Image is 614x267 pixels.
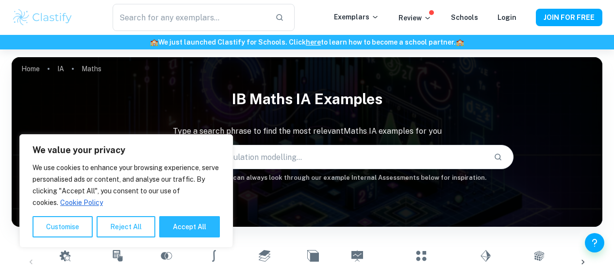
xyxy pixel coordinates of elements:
p: Exemplars [334,12,379,22]
span: 🏫 [150,38,158,46]
p: We value your privacy [33,144,220,156]
a: Schools [451,14,478,21]
img: Clastify logo [12,8,73,27]
button: Search [490,149,506,165]
p: We use cookies to enhance your browsing experience, serve personalised ads or content, and analys... [33,162,220,208]
p: Type a search phrase to find the most relevant Maths IA examples for you [12,126,602,137]
a: Login [498,14,516,21]
h6: We just launched Clastify for Schools. Click to learn how to become a school partner. [2,37,612,47]
button: Reject All [97,216,155,237]
button: Customise [33,216,93,237]
h6: Not sure what to search for? You can always look through our example Internal Assessments below f... [12,173,602,183]
input: E.g. neural networks, space, population modelling... [101,143,486,171]
div: We value your privacy [19,134,233,248]
a: Cookie Policy [60,198,103,207]
button: Help and Feedback [585,233,604,252]
a: IA [57,62,64,76]
a: here [306,38,321,46]
p: Review [398,13,431,23]
p: Maths [82,63,101,74]
button: JOIN FOR FREE [536,9,602,26]
input: Search for any exemplars... [113,4,268,31]
h1: IB Maths IA examples [12,84,602,114]
a: Home [21,62,40,76]
span: 🏫 [456,38,464,46]
button: Accept All [159,216,220,237]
